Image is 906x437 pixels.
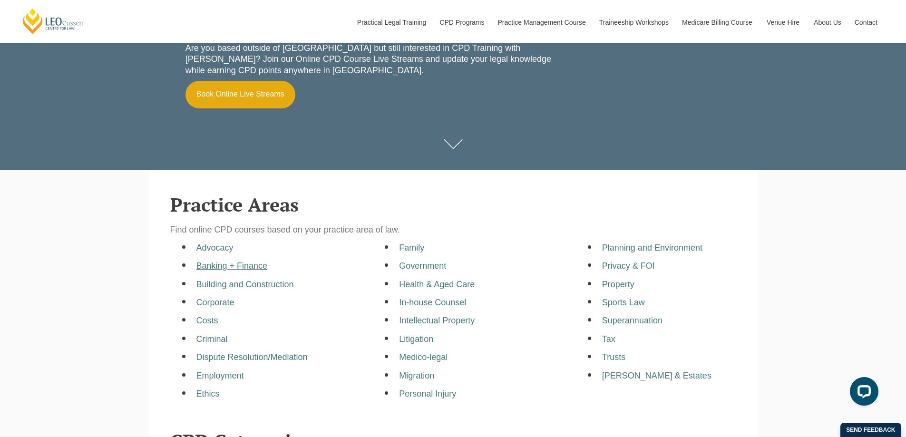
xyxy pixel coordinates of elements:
a: Privacy & FOI [602,261,655,271]
a: Planning and Environment [602,243,702,252]
a: About Us [807,2,848,43]
p: Find online CPD courses based on your practice area of law. [170,224,736,235]
a: Trusts [602,352,625,362]
a: Costs [196,316,218,325]
a: [PERSON_NAME] Centre for Law [21,8,85,35]
a: Medico-legal [399,352,448,362]
a: Health & Aged Care [399,280,475,289]
a: Ethics [196,389,220,398]
a: Family [399,243,424,252]
a: Practical Legal Training [350,2,433,43]
a: Migration [399,371,434,380]
a: [PERSON_NAME] & Estates [602,371,711,380]
a: CPD Programs [432,2,490,43]
a: Banking + Finance [196,261,268,271]
a: Medicare Billing Course [675,2,760,43]
a: Venue Hire [760,2,807,43]
p: Are you based outside of [GEOGRAPHIC_DATA] but still interested in CPD Training with [PERSON_NAME... [185,43,560,76]
a: Corporate [196,298,234,307]
a: Superannuation [602,316,662,325]
a: Practice Management Course [491,2,592,43]
a: In-house Counsel [399,298,466,307]
a: Criminal [196,334,228,344]
a: Personal Injury [399,389,456,398]
a: Litigation [399,334,433,344]
a: Sports Law [602,298,645,307]
a: Dispute Resolution/Mediation [196,352,308,362]
a: Advocacy [196,243,234,252]
a: Book Online Live Streams [185,81,295,108]
a: Government [399,261,446,271]
a: Employment [196,371,244,380]
a: Property [602,280,634,289]
a: Traineeship Workshops [592,2,675,43]
a: Tax [602,334,615,344]
a: Building and Construction [196,280,294,289]
a: Contact [848,2,885,43]
a: Intellectual Property [399,316,475,325]
iframe: LiveChat chat widget [842,373,882,413]
h2: Practice Areas [170,194,736,215]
